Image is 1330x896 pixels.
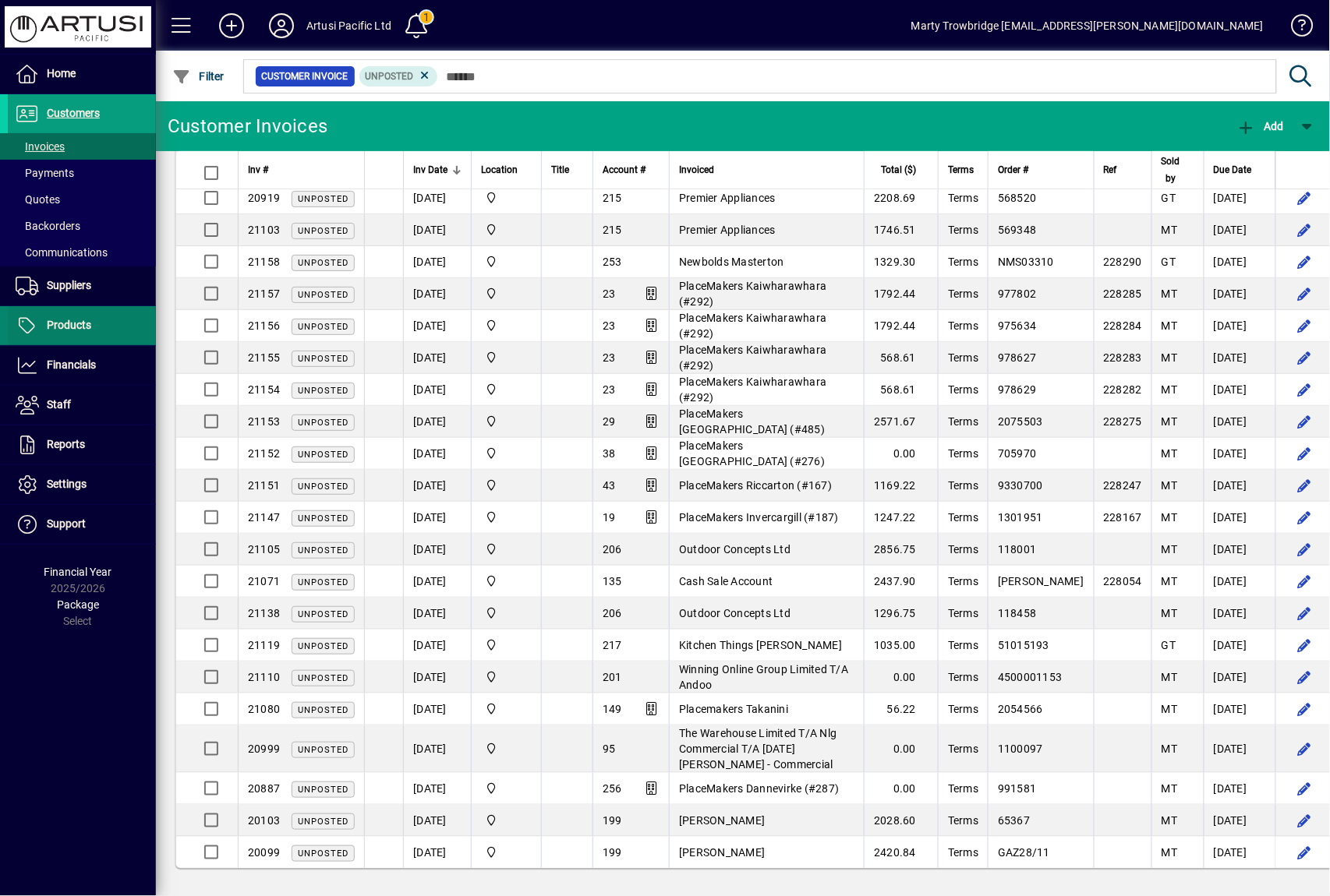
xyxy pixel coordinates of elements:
td: [DATE] [403,182,471,214]
span: Unposted [298,513,348,524]
button: Edit [1292,776,1317,801]
a: Backorders [8,213,156,239]
span: Unposted [298,609,348,619]
td: 1169.22 [864,470,938,502]
span: Location [481,161,518,178]
span: Terms [948,639,978,651]
span: 23 [603,287,616,300]
button: Edit [1292,377,1317,402]
td: [DATE] [1204,661,1275,693]
span: GT [1162,639,1176,651]
td: [DATE] [403,693,471,725]
td: [DATE] [1204,438,1275,470]
span: 23 [603,383,616,396]
span: PlaceMakers Invercargill (#187) [679,511,839,524]
td: [DATE] [403,598,471,630]
span: Ref [1104,161,1117,178]
span: NMS03310 [998,256,1054,268]
td: 1296.75 [864,598,938,630]
span: PlaceMakers Dannevirke (#287) [679,782,839,795]
button: Edit [1292,840,1317,865]
button: Edit [1292,281,1317,306]
span: Terms [948,575,978,587]
td: [DATE] [1204,598,1275,630]
span: 19 [603,511,616,524]
span: Main Warehouse [481,381,532,398]
span: 2054566 [998,703,1043,715]
td: [DATE] [1204,278,1275,310]
td: [DATE] [403,661,471,693]
span: Outdoor Concepts Ltd [679,543,791,556]
span: Placemakers Takanini [679,703,788,715]
td: [DATE] [403,246,471,278]
button: Edit [1292,808,1317,833]
span: MT [1162,671,1178,683]
span: 228054 [1104,575,1143,587]
span: 21153 [248,415,280,428]
span: Premier Appliances [679,192,776,204]
span: Winning Online Group Limited T/A Andoo [679,663,848,691]
span: Invoices [16,140,65,153]
a: Financials [8,346,156,385]
span: 21152 [248,447,280,460]
span: 21154 [248,383,280,396]
span: 1100097 [998,743,1043,755]
a: Quotes [8,186,156,213]
span: Unposted [298,450,348,460]
span: Sold by [1162,153,1180,187]
button: Edit [1292,345,1317,370]
span: 9330700 [998,479,1043,492]
span: Unposted [298,386,348,396]
span: Main Warehouse [481,285,532,302]
span: Package [57,598,99,611]
span: MT [1162,383,1178,396]
td: [DATE] [403,470,471,502]
span: 228247 [1104,479,1143,492]
td: 0.00 [864,438,938,470]
span: Main Warehouse [481,221,532,238]
span: PlaceMakers Kaiwharawhara (#292) [679,280,826,308]
button: Edit [1292,185,1317,210]
td: [DATE] [403,502,471,534]
span: 228284 [1104,319,1143,332]
button: Edit [1292,633,1317,658]
span: 228285 [1104,287,1143,300]
span: 253 [603,256,622,268]
span: Terms [948,607,978,619]
span: Terms [948,256,978,268]
td: [DATE] [403,342,471,374]
button: Profile [256,12,306,40]
td: 2571.67 [864,406,938,438]
td: 0.00 [864,773,938,805]
td: [DATE] [403,374,471,406]
td: [DATE] [1204,693,1275,725]
div: Customer Invoices [168,114,327,139]
span: Support [47,517,86,530]
span: Main Warehouse [481,189,532,206]
span: 51015193 [998,639,1049,651]
span: 206 [603,607,622,619]
span: Order # [998,161,1028,178]
span: 21110 [248,671,280,683]
div: Order # [998,161,1084,178]
span: Newbolds Masterton [679,256,784,268]
span: 149 [603,703,622,715]
span: Main Warehouse [481,740,532,757]
span: MT [1162,575,1178,587]
div: Artusi Pacific Ltd [306,13,391,38]
td: [DATE] [1204,406,1275,438]
span: Terms [948,671,978,683]
td: [DATE] [1204,470,1275,502]
td: 1792.44 [864,310,938,342]
span: Main Warehouse [481,573,532,590]
span: Staff [47,398,71,411]
span: PlaceMakers [GEOGRAPHIC_DATA] (#485) [679,407,825,436]
span: Products [47,319,91,331]
span: 228275 [1104,415,1143,428]
a: Products [8,306,156,345]
span: Unposted [298,258,348,268]
span: 2075503 [998,415,1043,428]
span: Inv Date [413,161,447,178]
td: [DATE] [403,725,471,773]
span: Terms [948,287,978,300]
